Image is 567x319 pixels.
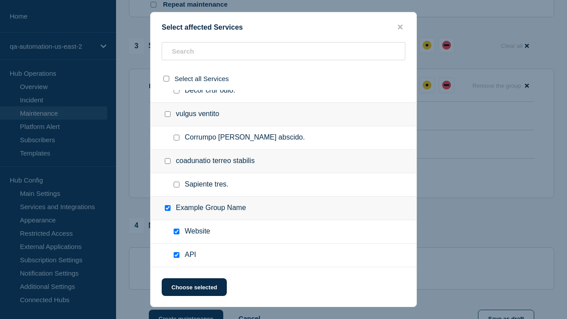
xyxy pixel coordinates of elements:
div: coadunatio terreo stabilis [151,150,416,173]
button: close button [395,23,405,31]
button: Choose selected [162,278,227,296]
input: Decor crur odio. checkbox [174,88,179,93]
input: Corrumpo conforto abscido. checkbox [174,135,179,140]
input: API checkbox [174,252,179,258]
span: API [185,251,196,260]
input: Search [162,42,405,60]
span: Corrumpo [PERSON_NAME] abscido. [185,133,305,142]
input: Sapiente tres. checkbox [174,182,179,187]
div: Select affected Services [151,23,416,31]
span: Select all Services [175,75,229,82]
span: Website [185,227,210,236]
input: vulgus ventito checkbox [165,111,171,117]
input: select all checkbox [163,76,169,82]
div: Example Group Name [151,197,416,220]
input: coadunatio terreo stabilis checkbox [165,158,171,164]
span: Sapiente tres. [185,180,229,189]
span: Decor crur odio. [185,86,235,95]
input: Example Group Name checkbox [165,205,171,211]
input: Website checkbox [174,229,179,234]
div: vulgus ventito [151,103,416,126]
